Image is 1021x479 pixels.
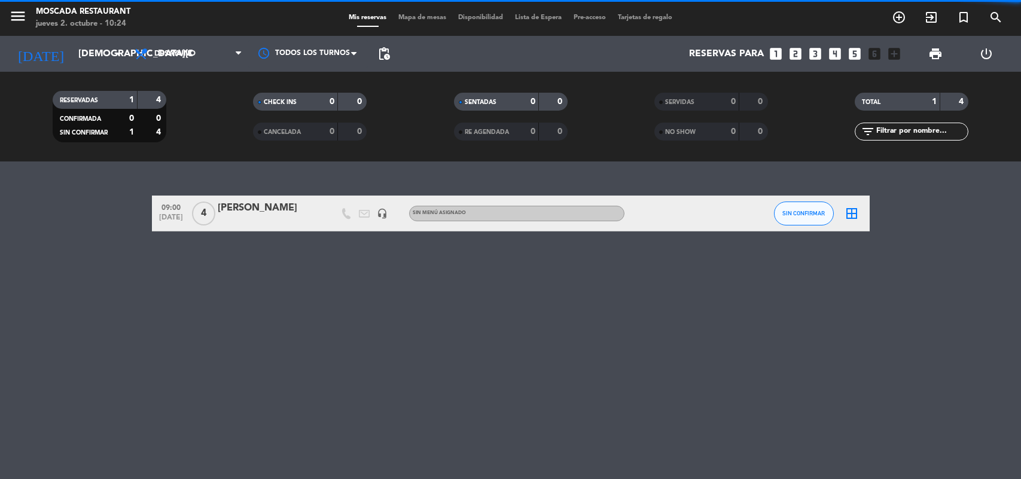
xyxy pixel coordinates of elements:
i: [DATE] [9,41,72,67]
i: add_circle_outline [892,10,906,25]
strong: 1 [129,96,134,104]
strong: 0 [731,127,736,136]
span: NO SHOW [665,129,696,135]
strong: 0 [330,97,334,106]
span: Reservas para [689,48,764,60]
strong: 1 [129,128,134,136]
i: looks_4 [827,46,843,62]
span: Mis reservas [343,14,392,21]
strong: 0 [531,97,535,106]
strong: 0 [357,127,364,136]
i: arrow_drop_down [111,47,126,61]
span: 4 [192,202,215,225]
div: LOG OUT [961,36,1012,72]
strong: 0 [156,114,163,123]
span: print [928,47,943,61]
button: SIN CONFIRMAR [774,202,834,225]
span: SIN CONFIRMAR [782,210,825,216]
i: looks_two [788,46,803,62]
span: TOTAL [862,99,880,105]
input: Filtrar por nombre... [875,125,968,138]
strong: 0 [758,127,765,136]
span: RESERVADAS [60,97,98,103]
div: [PERSON_NAME] [218,200,319,216]
i: looks_6 [867,46,882,62]
i: border_all [845,206,859,221]
i: headset_mic [377,208,388,219]
span: RE AGENDADA [465,129,509,135]
i: exit_to_app [924,10,938,25]
span: Pre-acceso [568,14,612,21]
span: [DATE] [156,213,186,227]
strong: 4 [959,97,966,106]
strong: 4 [156,96,163,104]
i: filter_list [861,124,875,139]
span: Tarjetas de regalo [612,14,678,21]
span: CONFIRMADA [60,116,101,122]
span: Mapa de mesas [392,14,452,21]
span: Desayuno [154,50,196,58]
i: looks_3 [807,46,823,62]
span: SENTADAS [465,99,496,105]
div: Moscada Restaurant [36,6,130,18]
strong: 0 [129,114,134,123]
span: Disponibilidad [452,14,509,21]
i: power_settings_new [979,47,993,61]
span: 09:00 [156,200,186,213]
strong: 0 [557,127,565,136]
button: menu [9,7,27,29]
span: SERVIDAS [665,99,694,105]
span: pending_actions [377,47,391,61]
strong: 0 [357,97,364,106]
i: add_box [886,46,902,62]
strong: 0 [557,97,565,106]
strong: 1 [932,97,937,106]
i: looks_5 [847,46,862,62]
strong: 0 [731,97,736,106]
strong: 0 [531,127,535,136]
span: SIN CONFIRMAR [60,130,108,136]
i: search [989,10,1003,25]
strong: 0 [330,127,334,136]
i: turned_in_not [956,10,971,25]
i: looks_one [768,46,784,62]
span: CANCELADA [264,129,301,135]
strong: 4 [156,128,163,136]
div: jueves 2. octubre - 10:24 [36,18,130,30]
span: CHECK INS [264,99,297,105]
span: Lista de Espera [509,14,568,21]
span: Sin menú asignado [413,210,466,215]
strong: 0 [758,97,765,106]
i: menu [9,7,27,25]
